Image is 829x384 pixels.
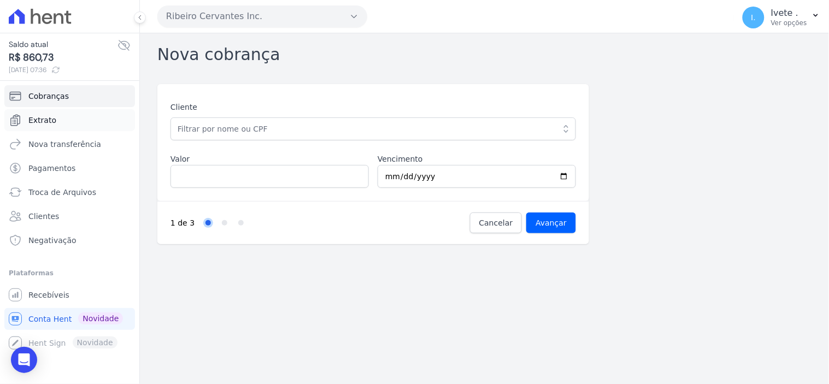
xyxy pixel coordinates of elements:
span: [DATE] 07:36 [9,65,117,75]
nav: Progress [170,212,470,233]
div: Plataformas [9,267,131,280]
span: Conta Hent [28,314,72,324]
span: Clientes [28,211,59,222]
button: Ribeiro Cervantes Inc. [157,5,367,27]
p: 1 de 3 [170,217,195,229]
span: Cobranças [28,91,69,102]
span: Extrato [28,115,56,126]
a: Conta Hent Novidade [4,308,135,330]
label: Valor [170,153,369,165]
span: Cancelar [479,217,513,228]
div: Open Intercom Messenger [11,347,37,373]
nav: Sidebar [9,85,131,354]
span: Nova transferência [28,139,101,150]
p: Ivete . [771,8,807,19]
span: R$ 860,73 [9,50,117,65]
a: Pagamentos [4,157,135,179]
input: Avançar [526,212,576,233]
span: Recebíveis [28,290,69,300]
span: Saldo atual [9,39,117,50]
h2: Nova cobrança [157,42,280,67]
a: Nova transferência [4,133,135,155]
a: Cobranças [4,85,135,107]
a: Cancelar [470,212,522,233]
p: Ver opções [771,19,807,27]
span: Pagamentos [28,163,75,174]
a: Negativação [4,229,135,251]
a: Clientes [4,205,135,227]
span: Novidade [78,312,123,324]
span: Negativação [28,235,77,246]
span: I. [751,14,756,21]
a: Recebíveis [4,284,135,306]
span: Troca de Arquivos [28,187,96,198]
label: Cliente [170,102,576,113]
a: Extrato [4,109,135,131]
a: Troca de Arquivos [4,181,135,203]
input: Filtrar por nome ou CPF [170,117,576,140]
label: Vencimento [378,153,576,165]
button: I. Ivete . Ver opções [734,2,829,33]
